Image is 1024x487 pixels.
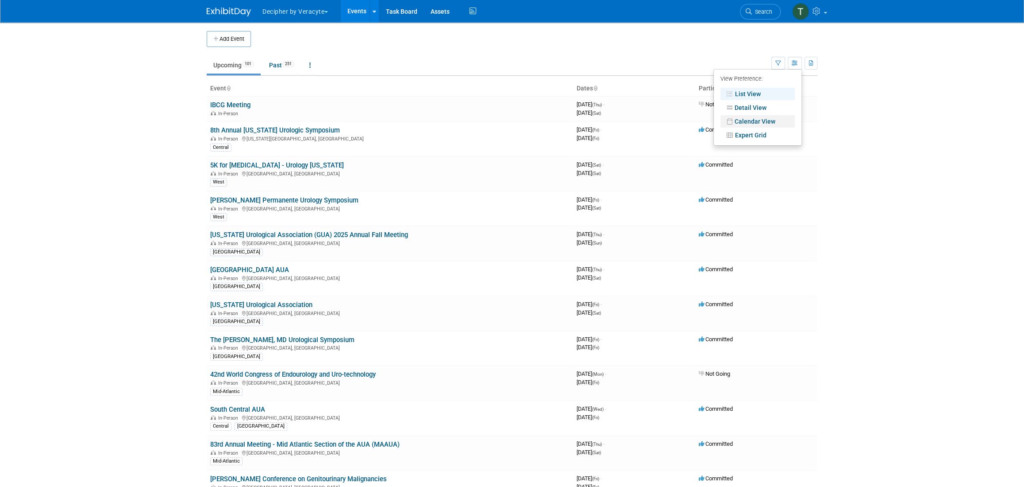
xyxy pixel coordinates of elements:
span: In-Person [218,241,241,246]
img: In-Person Event [211,415,216,420]
div: [GEOGRAPHIC_DATA], [GEOGRAPHIC_DATA] [210,274,570,281]
span: (Sat) [592,311,601,316]
span: - [601,475,602,482]
img: In-Person Event [211,311,216,315]
span: [DATE] [577,301,602,308]
span: (Fri) [592,337,599,342]
span: Committed [699,126,733,133]
span: [DATE] [577,414,599,421]
span: [DATE] [577,379,599,386]
span: [DATE] [577,475,602,482]
span: (Sat) [592,206,601,210]
img: ExhibitDay [207,8,251,16]
img: In-Person Event [211,380,216,385]
div: [GEOGRAPHIC_DATA] [210,353,263,361]
a: Detail View [720,101,795,114]
div: [GEOGRAPHIC_DATA], [GEOGRAPHIC_DATA] [210,379,570,386]
span: [DATE] [577,161,604,168]
div: Mid-Atlantic [210,457,243,465]
span: [DATE] [577,231,604,238]
span: In-Person [218,415,241,421]
span: [DATE] [577,126,602,133]
span: 101 [242,61,254,67]
span: [DATE] [577,196,602,203]
span: 251 [282,61,294,67]
span: (Fri) [592,128,599,132]
span: In-Person [218,311,241,316]
span: [DATE] [577,274,601,281]
div: View Preference: [720,73,795,86]
a: South Central AUA [210,405,265,413]
span: (Fri) [592,476,599,481]
span: - [605,405,606,412]
a: [US_STATE] Urological Association (GUA) 2025 Annual Fall Meeting [210,231,408,239]
span: [DATE] [577,309,601,316]
span: Committed [699,475,733,482]
span: Committed [699,231,733,238]
a: [PERSON_NAME] Permanente Urology Symposium [210,196,358,204]
div: [GEOGRAPHIC_DATA] [210,248,263,256]
th: Event [207,81,573,96]
img: In-Person Event [211,241,216,245]
span: [DATE] [577,440,604,447]
span: Committed [699,161,733,168]
span: [DATE] [577,239,602,246]
span: - [605,370,606,377]
span: (Fri) [592,302,599,307]
span: - [603,266,604,273]
span: - [601,126,602,133]
span: (Thu) [592,232,602,237]
div: Central [210,144,231,152]
div: Central [210,422,231,430]
span: (Fri) [592,345,599,350]
div: [GEOGRAPHIC_DATA], [GEOGRAPHIC_DATA] [210,449,570,456]
span: Committed [699,440,733,447]
a: Upcoming101 [207,57,261,74]
span: - [601,196,602,203]
span: [DATE] [577,336,602,343]
span: Committed [699,336,733,343]
span: Committed [699,196,733,203]
img: In-Person Event [211,206,216,210]
a: 83rd Annual Meeting - Mid Atlantic Section of the AUA (MAAUA) [210,440,400,448]
div: [GEOGRAPHIC_DATA], [GEOGRAPHIC_DATA] [210,309,570,316]
div: [GEOGRAPHIC_DATA] [210,283,263,291]
div: [GEOGRAPHIC_DATA], [GEOGRAPHIC_DATA] [210,344,570,351]
span: - [603,101,604,108]
div: [GEOGRAPHIC_DATA], [GEOGRAPHIC_DATA] [210,239,570,246]
img: In-Person Event [211,136,216,140]
span: (Sat) [592,111,601,116]
span: (Sat) [592,276,601,281]
span: (Fri) [592,415,599,420]
img: In-Person Event [211,450,216,455]
span: (Thu) [592,102,602,107]
span: Not Going [699,101,730,108]
span: [DATE] [577,204,601,211]
a: 5K for [MEDICAL_DATA] - Urology [US_STATE] [210,161,344,169]
span: (Sat) [592,450,601,455]
div: [GEOGRAPHIC_DATA], [GEOGRAPHIC_DATA] [210,205,570,212]
a: Past251 [262,57,301,74]
span: (Fri) [592,198,599,203]
a: [PERSON_NAME] Conference on Genitourinary Malignancies [210,475,387,483]
a: 8th Annual [US_STATE] Urologic Symposium [210,126,340,134]
th: Dates [573,81,695,96]
span: [DATE] [577,135,599,141]
img: In-Person Event [211,345,216,350]
img: In-Person Event [211,111,216,115]
a: List View [720,88,795,100]
span: Search [752,8,772,15]
div: [GEOGRAPHIC_DATA], [GEOGRAPHIC_DATA] [210,414,570,421]
span: [DATE] [577,266,604,273]
span: [DATE] [577,170,601,176]
a: Sort by Start Date [593,85,597,92]
span: (Fri) [592,136,599,141]
div: West [210,178,227,186]
a: Search [740,4,781,19]
span: [DATE] [577,405,606,412]
div: [GEOGRAPHIC_DATA], [GEOGRAPHIC_DATA] [210,170,570,177]
div: West [210,213,227,221]
button: Add Event [207,31,251,47]
img: Tony Alvarado [792,3,809,20]
a: 42nd World Congress of Endourology and Uro-technology [210,370,376,378]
